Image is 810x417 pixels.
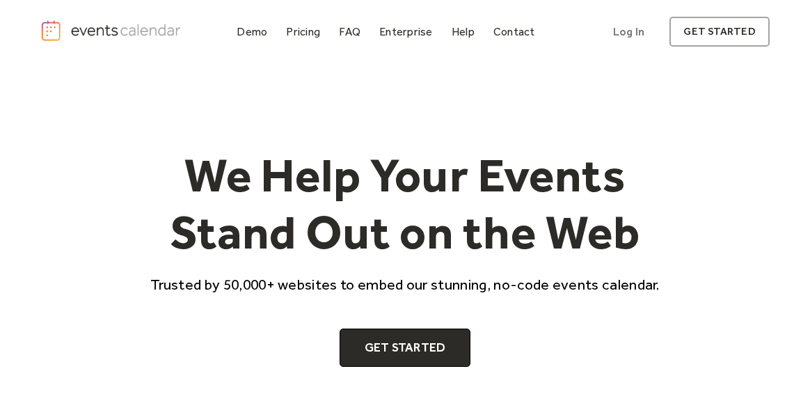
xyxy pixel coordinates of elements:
[379,28,432,36] div: Enterprise
[286,28,320,36] div: Pricing
[40,19,184,42] a: home
[452,28,475,36] div: Help
[333,22,366,41] a: FAQ
[231,22,273,41] a: Demo
[280,22,326,41] a: Pricing
[374,22,438,41] a: Enterprise
[599,17,658,47] a: Log In
[446,22,480,41] a: Help
[669,17,769,47] a: get started
[488,22,541,41] a: Contact
[138,147,672,260] h1: We Help Your Events Stand Out on the Web
[493,28,535,36] div: Contact
[339,28,360,36] div: FAQ
[237,28,267,36] div: Demo
[340,329,471,368] a: Get Started
[138,274,672,294] p: Trusted by 50,000+ websites to embed our stunning, no-code events calendar.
